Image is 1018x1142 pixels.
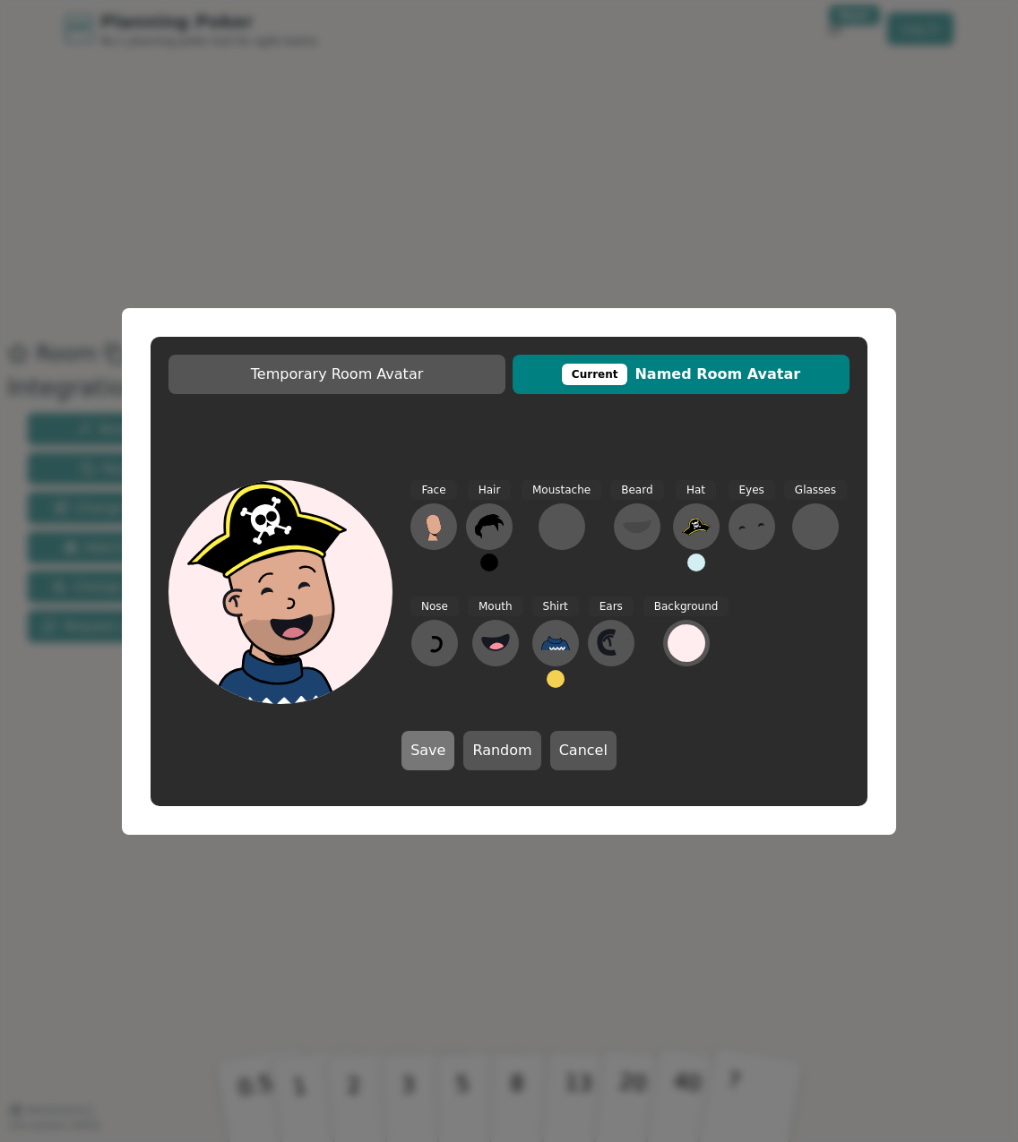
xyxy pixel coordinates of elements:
span: Hair [468,480,512,501]
button: Random [463,731,540,770]
span: Beard [610,480,663,501]
button: Temporary Room Avatar [168,355,505,394]
button: CurrentNamed Room Avatar [513,355,850,394]
span: Face [410,480,456,501]
span: Eyes [729,480,775,501]
span: Hat [676,480,716,501]
button: Cancel [550,731,617,770]
div: This avatar will be displayed in dedicated rooms [562,364,628,385]
span: Nose [410,597,459,617]
span: Ears [589,597,634,617]
span: Moustache [522,480,601,501]
span: Mouth [468,597,523,617]
span: Named Room Avatar [522,364,841,385]
span: Glasses [784,480,847,501]
span: Background [643,597,729,617]
button: Save [401,731,454,770]
span: Temporary Room Avatar [177,364,496,385]
span: Shirt [532,597,579,617]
